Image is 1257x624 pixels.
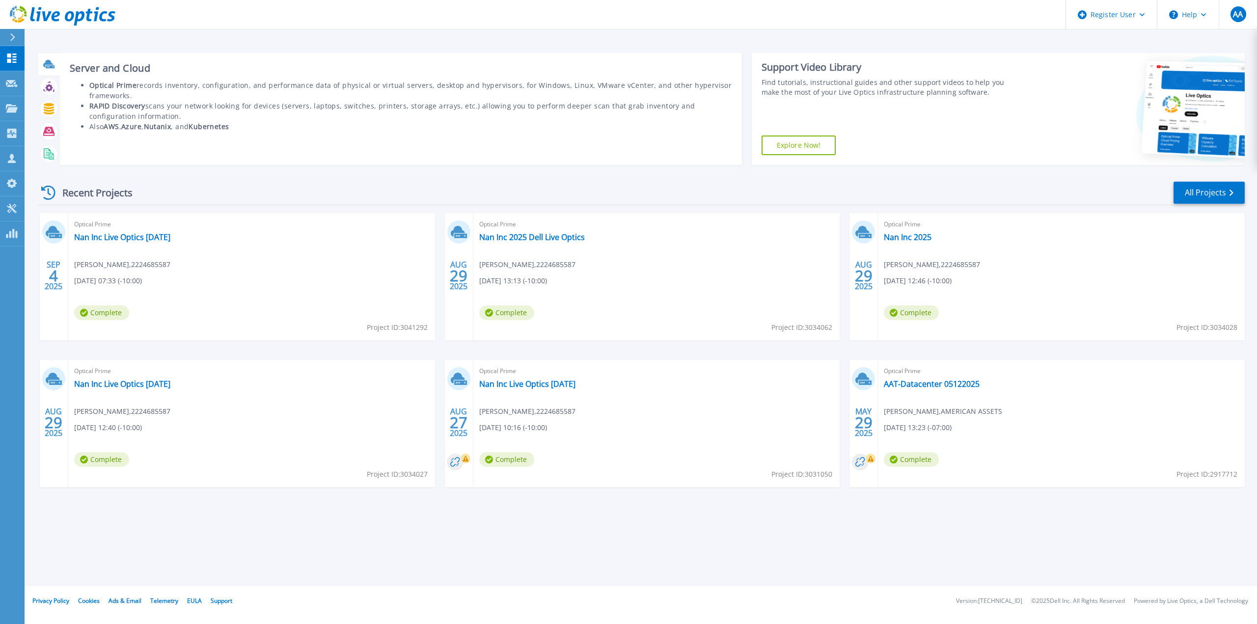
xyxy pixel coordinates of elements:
span: 4 [49,271,58,280]
a: Support [211,597,232,605]
span: Complete [884,452,939,467]
div: AUG 2025 [449,258,468,294]
span: [DATE] 13:13 (-10:00) [479,275,547,286]
span: Optical Prime [479,366,834,377]
span: 29 [855,418,873,427]
span: [DATE] 13:23 (-07:00) [884,422,952,433]
div: Recent Projects [38,181,146,205]
a: Privacy Policy [32,597,69,605]
a: Nan Inc 2025 Dell Live Optics [479,232,585,242]
span: [PERSON_NAME] , 2224685587 [74,259,170,270]
div: Support Video Library [762,61,1016,74]
li: scans your network looking for devices (servers, laptops, switches, printers, storage arrays, etc... [89,101,732,121]
a: All Projects [1174,182,1245,204]
div: AUG 2025 [449,405,468,440]
span: [DATE] 12:46 (-10:00) [884,275,952,286]
a: Nan Inc Live Optics [DATE] [74,379,170,389]
span: [PERSON_NAME] , 2224685587 [479,259,575,270]
span: Project ID: 3041292 [367,322,428,333]
a: Explore Now! [762,136,836,155]
span: Complete [479,452,534,467]
span: Optical Prime [74,219,429,230]
a: Nan Inc 2025 [884,232,931,242]
span: Project ID: 3034028 [1176,322,1237,333]
span: Optical Prime [479,219,834,230]
span: Complete [479,305,534,320]
span: 29 [855,271,873,280]
li: Powered by Live Optics, a Dell Technology [1134,598,1248,604]
b: Azure [121,122,141,131]
span: 29 [450,271,467,280]
h3: Server and Cloud [70,63,732,74]
span: Optical Prime [74,366,429,377]
span: AA [1233,10,1243,18]
a: Cookies [78,597,100,605]
b: Kubernetes [189,122,229,131]
b: Optical Prime [89,81,137,90]
a: Telemetry [150,597,178,605]
span: [PERSON_NAME] , 2224685587 [884,259,980,270]
span: [DATE] 10:16 (-10:00) [479,422,547,433]
li: Version: [TECHNICAL_ID] [956,598,1022,604]
li: © 2025 Dell Inc. All Rights Reserved [1031,598,1125,604]
span: Complete [74,305,129,320]
a: AAT-Datacenter 05122025 [884,379,980,389]
span: [DATE] 12:40 (-10:00) [74,422,142,433]
span: [DATE] 07:33 (-10:00) [74,275,142,286]
span: [PERSON_NAME] , 2224685587 [479,406,575,417]
li: records inventory, configuration, and performance data of physical or virtual servers, desktop an... [89,80,732,101]
span: Optical Prime [884,219,1239,230]
span: Project ID: 3031050 [771,469,832,480]
div: Find tutorials, instructional guides and other support videos to help you make the most of your L... [762,78,1016,97]
div: SEP 2025 [44,258,63,294]
b: AWS [104,122,119,131]
span: Complete [74,452,129,467]
span: Optical Prime [884,366,1239,377]
span: [PERSON_NAME] , 2224685587 [74,406,170,417]
b: RAPID Discovery [89,101,145,110]
span: Complete [884,305,939,320]
div: AUG 2025 [44,405,63,440]
span: Project ID: 2917712 [1176,469,1237,480]
a: Ads & Email [109,597,141,605]
a: Nan Inc Live Optics [DATE] [74,232,170,242]
a: EULA [187,597,202,605]
div: MAY 2025 [854,405,873,440]
span: [PERSON_NAME] , AMERICAN ASSETS [884,406,1002,417]
b: Nutanix [144,122,171,131]
a: Nan Inc Live Optics [DATE] [479,379,575,389]
span: Project ID: 3034062 [771,322,832,333]
div: AUG 2025 [854,258,873,294]
span: Project ID: 3034027 [367,469,428,480]
span: 27 [450,418,467,427]
span: 29 [45,418,62,427]
li: Also , , , and [89,121,732,132]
